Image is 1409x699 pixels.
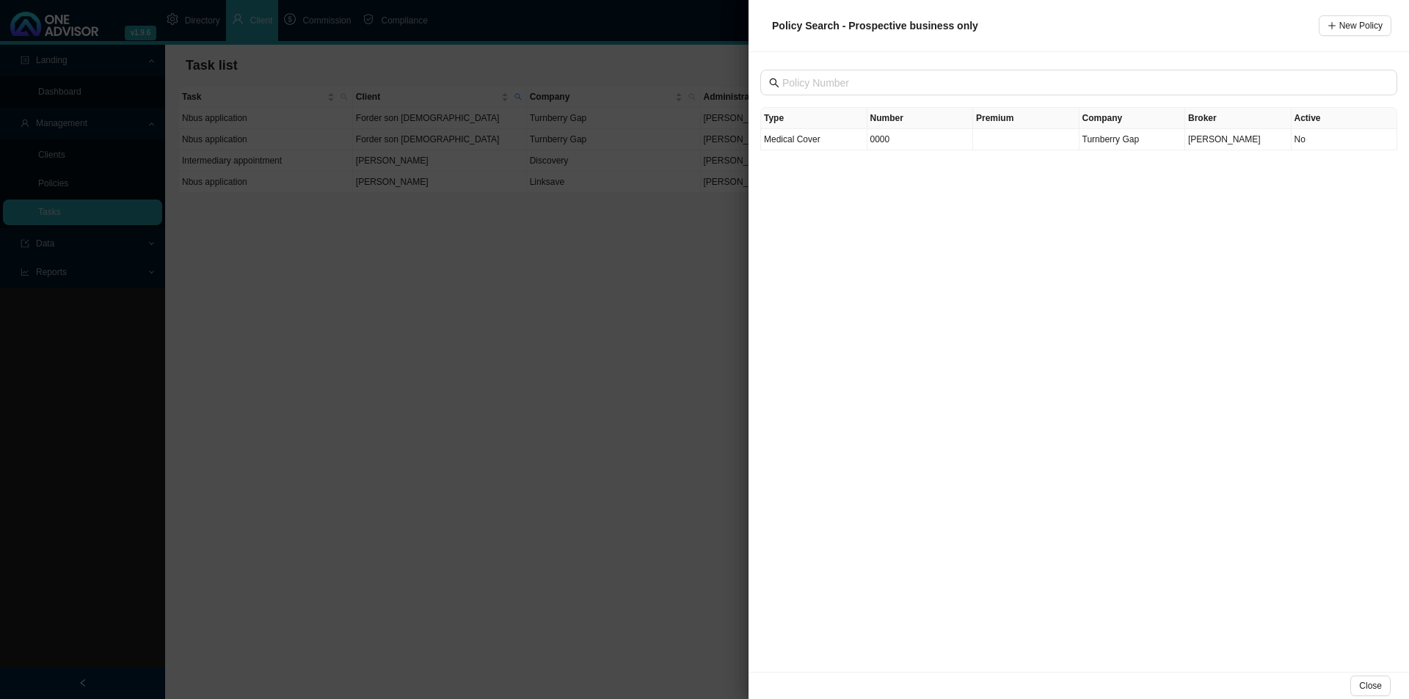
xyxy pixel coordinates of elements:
[867,129,974,150] td: 0000
[1082,134,1140,144] span: Turnberry Gap
[867,108,974,129] th: Number
[973,108,1079,129] th: Premium
[1292,108,1398,129] th: Active
[1359,678,1382,693] span: Close
[761,108,867,129] th: Type
[1079,108,1186,129] th: Company
[769,78,779,88] span: search
[1339,18,1383,33] span: New Policy
[764,134,820,144] span: Medical Cover
[1185,108,1292,129] th: Broker
[1328,21,1336,30] span: plus
[1188,134,1261,144] span: [PERSON_NAME]
[1350,676,1391,696] button: Close
[1292,129,1398,150] td: No
[772,20,978,32] span: Policy Search - Prospective business only
[1319,15,1391,36] button: New Policy
[782,75,1378,91] input: Policy Number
